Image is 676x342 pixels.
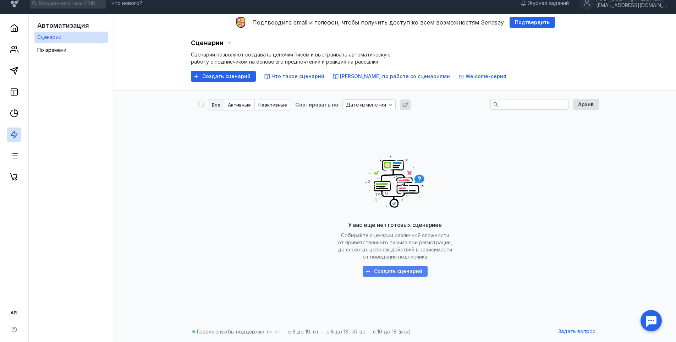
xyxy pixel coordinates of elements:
[374,268,422,275] span: Создать сценарий
[258,103,287,107] span: Неактивные
[348,221,442,228] span: У вас ещё нет готовых сценариев
[228,103,251,107] span: Активные
[34,44,108,56] a: По времени
[264,73,324,80] button: Что такое сценарий
[37,34,61,40] span: Сценарии
[340,73,450,79] span: [PERSON_NAME] по работе со сценариями
[515,20,550,26] span: Подтвердить
[202,74,251,80] span: Создать сценарий
[37,22,89,29] span: Автоматизация
[466,73,506,79] span: Welcome-серия
[252,19,504,26] span: Подтвердите email и телефон, чтобы получить доступ ко всем возможностям Sendsay
[458,73,506,80] button: Welcome-серия
[295,102,338,107] div: Сортировать по
[191,71,256,82] button: Создать сценарий
[197,329,411,335] span: График службы поддержки: пн-чт — с 8 до 19, пт — с 8 до 18, сб-вс — с 10 до 18 (мск)
[108,1,146,6] a: Что нового?
[191,39,224,47] span: Сценарии
[363,266,428,277] button: Создать сценарий
[596,2,667,9] div: [EMAIL_ADDRESS][DOMAIN_NAME]
[255,99,291,110] button: Неактивные
[111,1,142,6] span: Что нового?
[212,103,220,107] span: Все
[34,32,108,43] a: Сценарии
[573,99,599,110] a: Архив
[510,17,555,28] button: Подтвердить
[208,99,224,110] button: Все
[342,99,396,110] button: Дате изменения
[333,73,450,80] button: [PERSON_NAME] по работе со сценариями
[346,102,386,108] span: Дате изменения
[578,102,594,108] span: Архив
[555,326,599,337] button: Задать вопрос
[271,73,324,79] span: Что такое сценарий
[224,99,255,110] button: Активные
[37,47,66,53] span: По времени
[338,232,452,260] span: Собирайте сценарии различной сложности от приветственного письма при регистрации, до сложных цепо...
[558,329,595,335] span: Задать вопрос
[191,51,391,65] span: Сценарии позволяют создавать цепочки писем и выстраивать автоматическую работу с подписчиком на о...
